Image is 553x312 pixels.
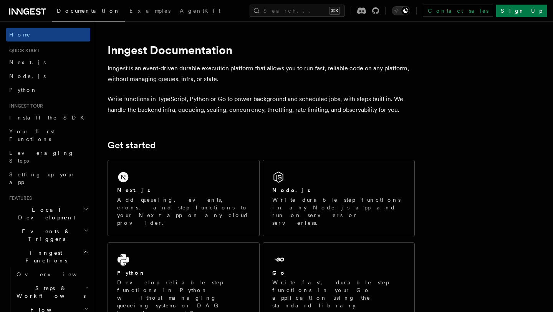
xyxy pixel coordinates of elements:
span: Leveraging Steps [9,150,74,164]
span: Events & Triggers [6,227,84,243]
a: Your first Functions [6,124,90,146]
span: Inngest Functions [6,249,83,264]
a: Examples [125,2,175,21]
span: Overview [17,271,96,277]
a: Next.js [6,55,90,69]
span: Node.js [9,73,46,79]
span: Documentation [57,8,120,14]
h2: Python [117,269,146,277]
a: Next.jsAdd queueing, events, crons, and step functions to your Next app on any cloud provider. [108,160,260,236]
p: Write durable step functions in any Node.js app and run on servers or serverless. [272,196,405,227]
a: Home [6,28,90,41]
a: Python [6,83,90,97]
button: Search...⌘K [250,5,344,17]
span: Next.js [9,59,46,65]
p: Add queueing, events, crons, and step functions to your Next app on any cloud provider. [117,196,250,227]
button: Steps & Workflows [13,281,90,303]
h1: Inngest Documentation [108,43,415,57]
span: Install the SDK [9,115,89,121]
a: Documentation [52,2,125,22]
kbd: ⌘K [329,7,340,15]
span: Local Development [6,206,84,221]
span: Features [6,195,32,201]
span: Your first Functions [9,128,55,142]
span: Examples [129,8,171,14]
button: Inngest Functions [6,246,90,267]
span: Inngest tour [6,103,43,109]
h2: Node.js [272,186,310,194]
a: Overview [13,267,90,281]
span: Home [9,31,31,38]
button: Toggle dark mode [392,6,410,15]
a: Install the SDK [6,111,90,124]
a: Get started [108,140,156,151]
p: Write functions in TypeScript, Python or Go to power background and scheduled jobs, with steps bu... [108,94,415,115]
p: Inngest is an event-driven durable execution platform that allows you to run fast, reliable code ... [108,63,415,85]
span: Python [9,87,37,93]
a: AgentKit [175,2,225,21]
span: Setting up your app [9,171,75,185]
a: Contact sales [423,5,493,17]
h2: Next.js [117,186,150,194]
a: Leveraging Steps [6,146,90,168]
a: Node.js [6,69,90,83]
h2: Go [272,269,286,277]
span: Quick start [6,48,40,54]
span: Steps & Workflows [13,284,86,300]
a: Node.jsWrite durable step functions in any Node.js app and run on servers or serverless. [263,160,415,236]
button: Events & Triggers [6,224,90,246]
a: Sign Up [496,5,547,17]
a: Setting up your app [6,168,90,189]
p: Write fast, durable step functions in your Go application using the standard library. [272,279,405,309]
span: AgentKit [180,8,220,14]
button: Local Development [6,203,90,224]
